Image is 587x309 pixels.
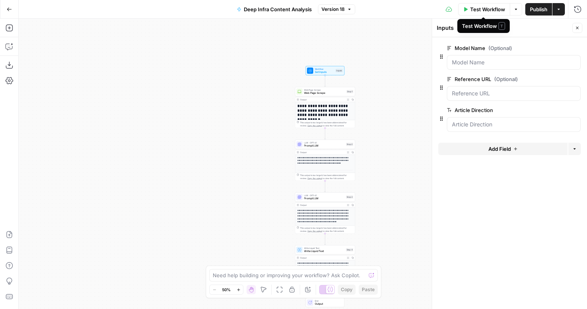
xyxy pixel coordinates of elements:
label: Model Name [447,44,537,52]
div: Output [300,98,344,101]
div: Step 3 [346,195,353,199]
label: Article Direction [447,106,537,114]
div: EndOutput [295,298,355,307]
span: Set Inputs [315,70,334,74]
button: Test Workflow [458,3,510,16]
button: Copy [338,285,356,295]
label: Reference URL [447,75,537,83]
span: Publish [530,5,547,13]
span: T [498,22,505,30]
span: Copy [341,286,353,293]
div: WorkflowSet InputsInputs [295,66,355,75]
div: Test Workflow [462,22,505,30]
g: Edge from step_3 to step_4 [325,233,326,245]
div: Output [300,256,344,259]
span: 50% [222,287,231,293]
div: Step 4 [346,248,354,252]
span: Deep Infra Content Analysis [244,5,312,13]
span: Copy the output [307,124,322,127]
span: Add Field [488,145,511,153]
div: Step 1 [346,90,353,93]
span: Write Liquid Text [304,249,344,253]
input: Model Name [452,59,576,66]
div: Output [300,151,344,154]
div: Inputs [437,24,570,32]
g: Edge from step_1 to step_2 [325,128,326,139]
button: Deep Infra Content Analysis [232,3,316,16]
span: Output [315,302,341,306]
span: Paste [362,286,375,293]
span: Write Liquid Text [304,247,344,250]
g: Edge from step_2 to step_3 [325,181,326,192]
span: Web Page Scrape [304,88,345,91]
span: Workflow [315,67,334,71]
span: Web Page Scrape [304,91,345,95]
span: LLM · GPT-4.1 [304,141,344,144]
div: This output is too large & has been abbreviated for review. to view the full content. [300,226,353,233]
input: Article Direction [452,121,576,128]
span: Copy the output [307,230,322,232]
div: Inputs [335,69,343,73]
div: This output is too large & has been abbreviated for review. to view the full content. [300,174,353,180]
span: Prompt LLM [304,144,344,148]
span: Test Workflow [470,5,505,13]
button: Version 18 [318,4,355,14]
span: Version 18 [321,6,345,13]
div: This output is too large & has been abbreviated for review. to view the full content. [300,121,353,127]
button: Paste [359,285,378,295]
span: End [315,299,341,302]
span: (Optional) [488,44,512,52]
button: Publish [525,3,552,16]
g: Edge from start to step_1 [325,75,326,86]
input: Reference URL [452,90,576,97]
span: Prompt LLM [304,197,344,200]
span: LLM · GPT-4.1 [304,194,344,197]
span: (Optional) [494,75,518,83]
button: Add Field [438,143,568,155]
span: Copy the output [307,177,322,180]
div: Output [300,204,344,207]
div: Step 2 [346,143,353,146]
